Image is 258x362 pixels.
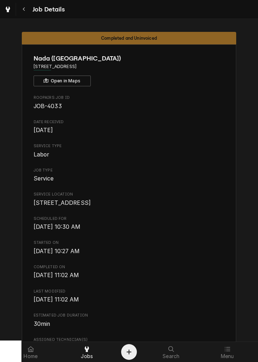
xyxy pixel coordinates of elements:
a: Menu [200,343,255,361]
div: Roopairs Job ID [34,95,225,110]
span: Roopairs Job ID [34,95,225,101]
span: Name [34,54,225,63]
span: Started On [34,247,225,256]
span: Assigned Technician(s) [34,337,225,343]
span: Service Location [34,199,225,207]
span: Estimated Job Duration [34,320,225,328]
span: Last Modified [34,295,225,304]
div: Client Information [34,54,225,86]
a: Go to Jobs [1,3,14,16]
button: Open in Maps [34,76,91,86]
div: Service Location [34,192,225,207]
div: Job Type [34,168,225,183]
div: Status [22,32,236,44]
span: [DATE] 11:02 AM [34,272,79,279]
span: [DATE] 10:27 AM [34,248,80,255]
span: JOB-4033 [34,103,62,110]
button: Navigate back [18,3,30,16]
span: Completed and Uninvoiced [101,36,157,40]
span: Estimated Job Duration [34,313,225,318]
span: [DATE] 11:02 AM [34,296,79,303]
span: Date Received [34,126,225,135]
span: Completed On [34,264,225,270]
span: Job Details [30,5,65,14]
span: [DATE] 10:30 AM [34,223,80,230]
span: Service Type [34,143,225,149]
span: Jobs [81,353,93,359]
span: Job Type [34,174,225,183]
span: Service [34,175,54,182]
span: Scheduled For [34,223,225,231]
a: Home [3,343,59,361]
span: Service Location [34,192,225,197]
div: Service Type [34,143,225,159]
span: [DATE] [34,127,53,134]
div: Started On [34,240,225,255]
span: Scheduled For [34,216,225,222]
span: Date Received [34,119,225,125]
div: Estimated Job Duration [34,313,225,328]
span: 30min [34,320,50,327]
span: [STREET_ADDRESS] [34,199,91,206]
div: Scheduled For [34,216,225,231]
span: Service Type [34,150,225,159]
div: Assigned Technician(s) [34,337,225,352]
span: Last Modified [34,289,225,294]
div: Date Received [34,119,225,135]
div: Completed On [34,264,225,280]
a: Search [143,343,199,361]
span: Menu [221,353,234,359]
span: Job Type [34,168,225,173]
span: Home [24,353,38,359]
button: Create Object [121,344,137,360]
span: Labor [34,151,49,158]
span: Completed On [34,271,225,280]
span: Address [34,63,225,70]
span: Started On [34,240,225,246]
span: Roopairs Job ID [34,102,225,111]
span: Search [163,353,179,359]
a: Jobs [59,343,115,361]
div: Last Modified [34,289,225,304]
